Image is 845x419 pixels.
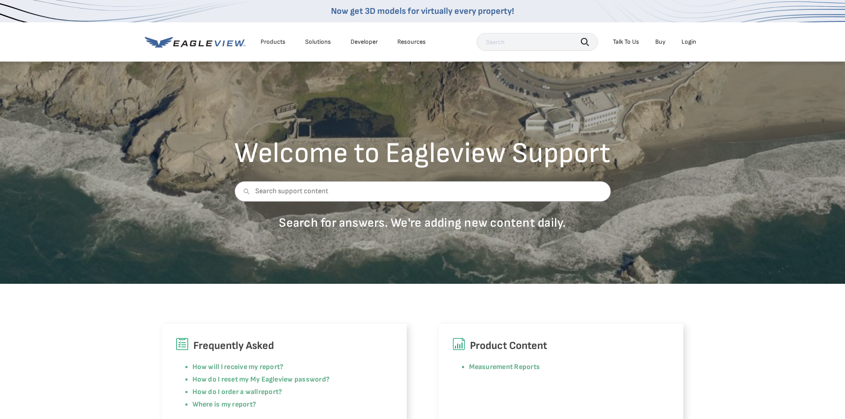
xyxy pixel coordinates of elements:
a: How do I reset my My Eagleview password? [192,375,330,384]
input: Search support content [234,181,611,202]
a: How will I receive my report? [192,363,284,371]
input: Search [477,33,598,51]
p: Search for answers. We're adding new content daily. [234,215,611,231]
div: Talk To Us [613,38,639,46]
h6: Frequently Asked [176,337,393,354]
div: Products [261,38,286,46]
h6: Product Content [452,337,670,354]
div: Login [682,38,696,46]
a: How do I order a wall [192,388,258,396]
a: ? [278,388,282,396]
div: Resources [397,38,426,46]
a: report [258,388,278,396]
a: Developer [351,38,378,46]
div: Solutions [305,38,331,46]
a: Measurement Reports [469,363,540,371]
a: Where is my report? [192,400,257,409]
a: Now get 3D models for virtually every property! [331,6,514,17]
h2: Welcome to Eagleview Support [234,139,611,168]
a: Buy [655,38,665,46]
